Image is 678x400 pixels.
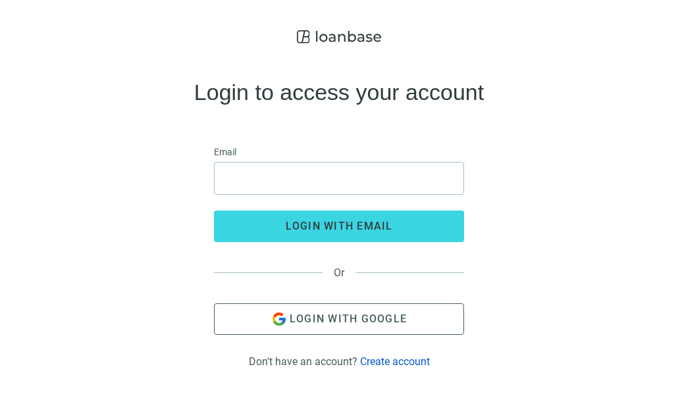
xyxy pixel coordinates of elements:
[194,82,484,103] h4: Login to access your account
[214,211,464,242] button: login with email
[290,312,407,325] span: Login with Google
[323,266,355,279] span: Or
[214,303,464,335] button: Login with Google
[286,220,393,232] span: login with email
[214,145,236,159] span: Email
[249,355,430,368] div: Don't have an account?
[360,355,430,368] a: Create account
